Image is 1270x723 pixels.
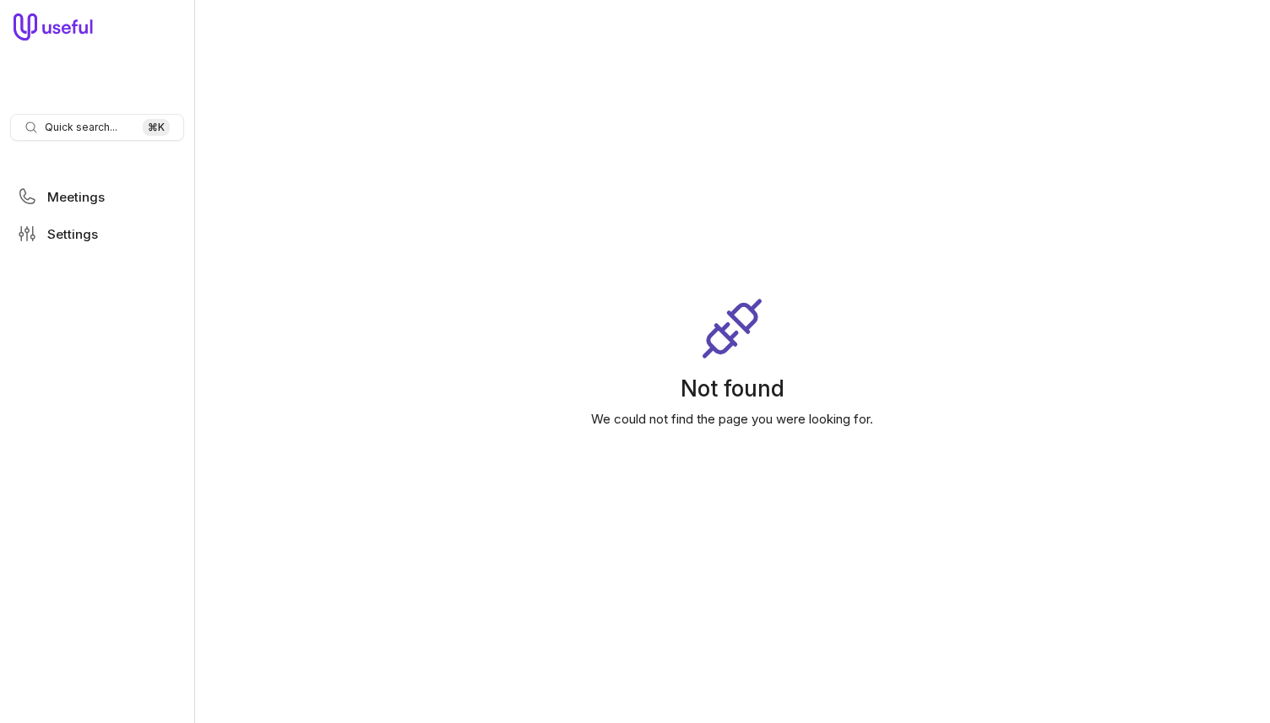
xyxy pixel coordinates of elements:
[45,121,117,134] span: Quick search...
[10,181,184,212] a: Meetings
[47,228,98,240] span: Settings
[194,375,1270,402] h1: Not found
[143,119,170,136] kbd: ⌘ K
[47,191,105,203] span: Meetings
[194,408,1270,429] p: We could not find the page you were looking for.
[10,219,184,249] a: Settings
